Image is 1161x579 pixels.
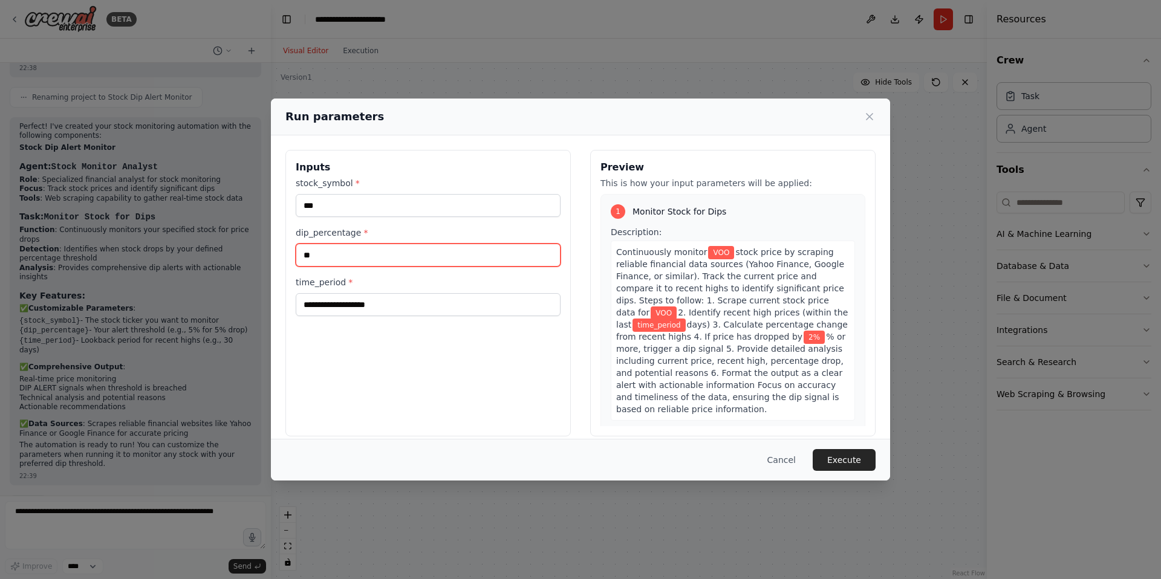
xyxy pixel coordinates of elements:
[616,247,844,317] span: stock price by scraping reliable financial data sources (Yahoo Finance, Google Finance, or simila...
[600,160,865,175] h3: Preview
[616,332,845,414] span: % or more, trigger a dip signal 5. Provide detailed analysis including current price, recent high...
[651,306,677,320] span: Variable: stock_symbol
[616,320,848,341] span: days) 3. Calculate percentage change from recent highs 4. If price has dropped by
[804,331,825,344] span: Variable: dip_percentage
[813,449,876,471] button: Execute
[296,227,561,239] label: dip_percentage
[616,247,707,257] span: Continuously monitor
[285,108,384,125] h2: Run parameters
[633,319,685,332] span: Variable: time_period
[296,276,561,288] label: time_period
[708,246,734,259] span: Variable: stock_symbol
[296,160,561,175] h3: Inputs
[616,308,848,329] span: 2. Identify recent high prices (within the last
[296,177,561,189] label: stock_symbol
[600,177,865,189] p: This is how your input parameters will be applied:
[633,205,726,218] span: Monitor Stock for Dips
[758,449,805,471] button: Cancel
[611,204,625,219] div: 1
[611,227,662,237] span: Description:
